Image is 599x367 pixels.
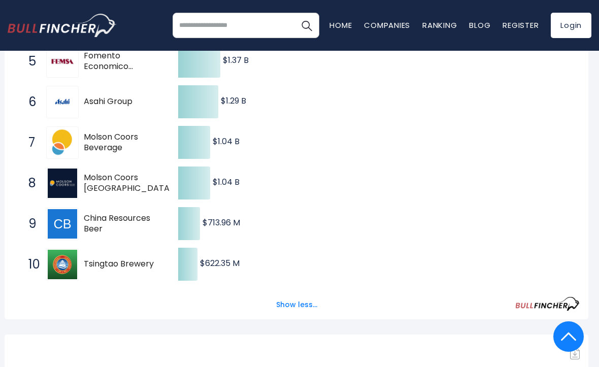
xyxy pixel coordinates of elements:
[221,95,246,107] text: $1.29 B
[84,51,160,72] span: Fomento Economico Mexicano
[23,175,34,192] span: 8
[469,20,490,30] a: Blog
[84,213,160,235] span: China Resources Beer
[8,14,117,37] a: Go to homepage
[329,20,352,30] a: Home
[48,47,77,76] img: Fomento Economico Mexicano
[48,128,77,157] img: Molson Coors Beverage
[84,173,173,194] span: Molson Coors [GEOGRAPHIC_DATA]
[48,169,77,198] img: Molson Coors Canada
[84,96,160,107] span: Asahi Group
[200,257,240,269] text: $622.35 M
[203,217,240,228] text: $713.96 M
[364,20,410,30] a: Companies
[8,14,117,37] img: bullfincher logo
[23,93,34,111] span: 6
[23,256,34,273] span: 10
[48,250,77,279] img: Tsingtao Brewery
[503,20,539,30] a: Register
[48,209,77,239] img: China Resources Beer
[23,134,34,151] span: 7
[48,94,77,109] img: Asahi Group
[84,132,160,153] span: Molson Coors Beverage
[270,296,323,313] button: Show less...
[294,13,319,38] button: Search
[551,13,591,38] a: Login
[223,54,249,66] text: $1.37 B
[23,53,34,70] span: 5
[422,20,457,30] a: Ranking
[84,259,160,270] span: Tsingtao Brewery
[23,215,34,232] span: 9
[213,176,240,188] text: $1.04 B
[213,136,240,147] text: $1.04 B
